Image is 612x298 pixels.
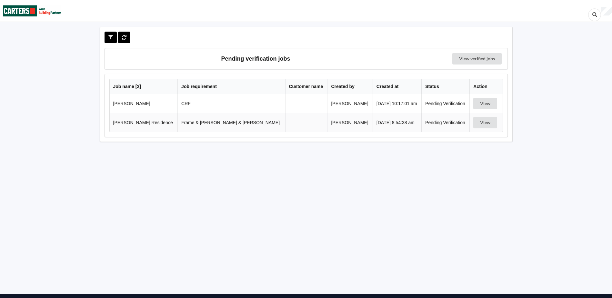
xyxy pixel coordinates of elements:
[110,94,178,113] td: [PERSON_NAME]
[327,79,372,94] th: Created by
[110,79,178,94] th: Job name [ 2 ]
[285,79,327,94] th: Customer name
[327,113,372,132] td: [PERSON_NAME]
[421,113,469,132] td: Pending Verification
[421,79,469,94] th: Status
[473,98,497,109] button: View
[473,101,498,106] a: View
[373,79,421,94] th: Created at
[421,94,469,113] td: Pending Verification
[109,53,402,65] h3: Pending verification jobs
[469,79,502,94] th: Action
[177,79,285,94] th: Job requirement
[473,117,497,128] button: View
[373,94,421,113] td: [DATE] 10:17:01 am
[452,53,502,65] a: View verified jobs
[601,7,612,16] div: User Profile
[373,113,421,132] td: [DATE] 8:54:38 am
[473,120,498,125] a: View
[3,0,61,21] img: Carters
[177,113,285,132] td: Frame & [PERSON_NAME] & [PERSON_NAME]
[110,113,178,132] td: [PERSON_NAME] Residence
[177,94,285,113] td: CRF
[327,94,372,113] td: [PERSON_NAME]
